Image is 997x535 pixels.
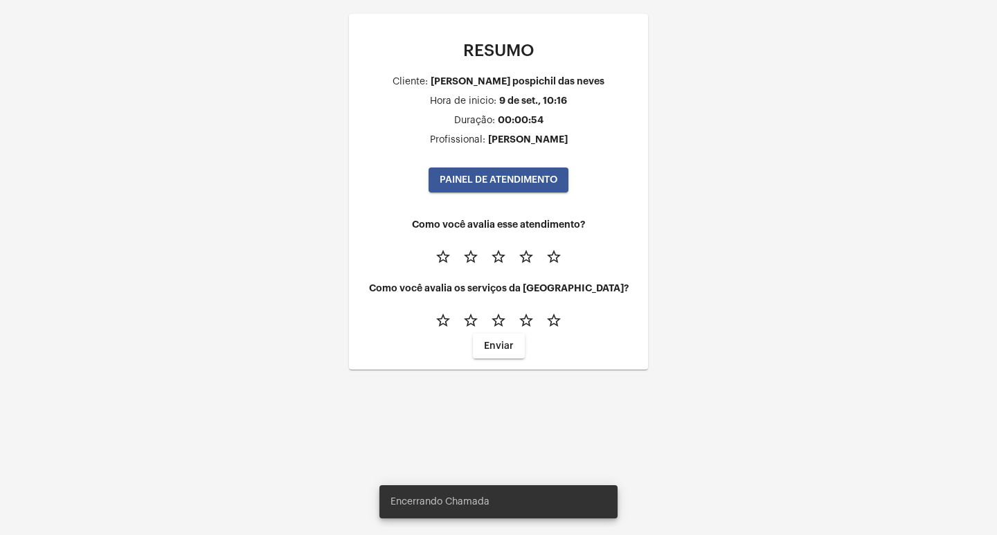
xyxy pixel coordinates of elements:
mat-icon: star_border [435,312,451,329]
p: RESUMO [360,42,637,60]
div: Profissional: [430,135,485,145]
h4: Como você avalia os serviços da [GEOGRAPHIC_DATA]? [360,283,637,293]
mat-icon: star_border [435,248,451,265]
mat-icon: star_border [462,248,479,265]
button: PAINEL DE ATENDIMENTO [429,167,568,192]
div: 00:00:54 [498,115,544,125]
mat-icon: star_border [546,248,562,265]
div: 9 de set., 10:16 [499,96,567,106]
button: Enviar [473,334,525,359]
span: PAINEL DE ATENDIMENTO [440,175,557,185]
div: Cliente: [393,77,428,87]
div: [PERSON_NAME] [488,134,568,145]
mat-icon: star_border [518,312,535,329]
div: [PERSON_NAME] pospichil das neves [431,76,604,87]
mat-icon: star_border [490,312,507,329]
h4: Como você avalia esse atendimento? [360,219,637,230]
span: Encerrando Chamada [390,495,489,509]
div: Hora de inicio: [430,96,496,107]
mat-icon: star_border [490,248,507,265]
div: Duração: [454,116,495,126]
mat-icon: star_border [546,312,562,329]
mat-icon: star_border [518,248,535,265]
span: Enviar [484,341,514,351]
mat-icon: star_border [462,312,479,329]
